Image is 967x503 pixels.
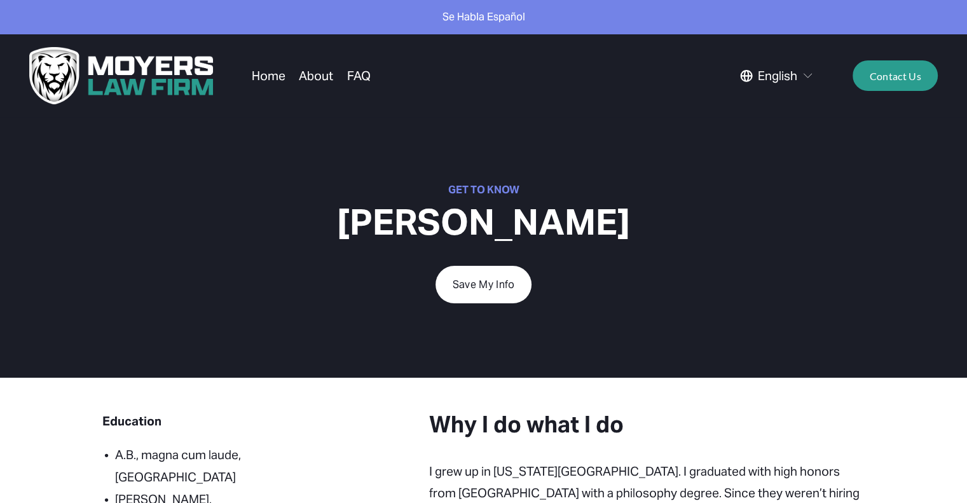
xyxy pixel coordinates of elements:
[102,413,161,429] strong: Education
[31,8,936,27] p: Se Habla Español
[448,183,519,196] strong: GET TO KNOW
[29,47,214,104] img: Moyers Law Firm | Everyone Matters. Everyone Counts.
[299,64,333,88] a: About
[740,64,814,88] div: language picker
[347,64,371,88] a: FAQ
[435,266,532,303] a: Save My Info
[252,64,285,88] a: Home
[758,65,797,87] span: English
[198,200,770,245] h1: [PERSON_NAME]
[115,444,277,488] p: A.B., magna cum laude, [GEOGRAPHIC_DATA]
[853,60,938,91] a: Contact Us
[429,410,865,440] h3: Why I do what I do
